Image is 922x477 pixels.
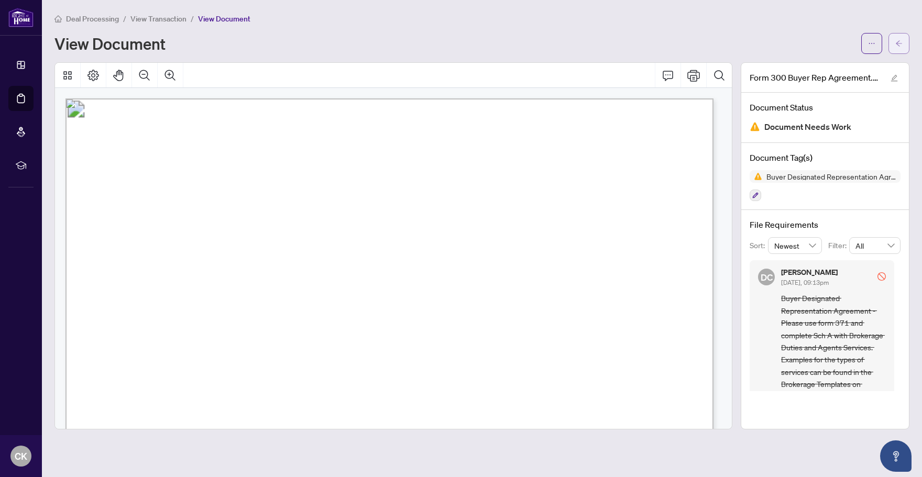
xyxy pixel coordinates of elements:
span: All [855,238,894,253]
p: Sort: [750,240,768,251]
span: CK [15,449,27,463]
li: / [191,13,194,25]
span: Deal Processing [66,14,119,24]
span: Form 300 Buyer Rep Agreement.pdf [750,71,881,84]
span: Newest [774,238,816,253]
button: Open asap [880,440,912,472]
h5: [PERSON_NAME] [781,269,838,276]
h4: File Requirements [750,218,901,231]
h4: Document Status [750,101,901,114]
span: Buyer Designated Representation Agreement - Please use form 371 and complete Sch A with Brokerage... [781,292,886,402]
img: Document Status [750,121,760,132]
img: logo [8,8,34,27]
span: DC [760,270,773,284]
p: Filter: [828,240,849,251]
li: / [123,13,126,25]
span: ellipsis [868,40,875,47]
span: arrow-left [895,40,903,47]
span: edit [891,74,898,82]
span: [DATE], 09:13pm [781,279,829,286]
span: home [54,15,62,23]
h1: View Document [54,35,166,52]
span: View Transaction [130,14,186,24]
span: stop [877,272,886,281]
h4: Document Tag(s) [750,151,901,164]
span: Buyer Designated Representation Agreement [762,173,901,180]
span: Document Needs Work [764,120,851,134]
span: View Document [198,14,250,24]
img: Status Icon [750,170,762,183]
